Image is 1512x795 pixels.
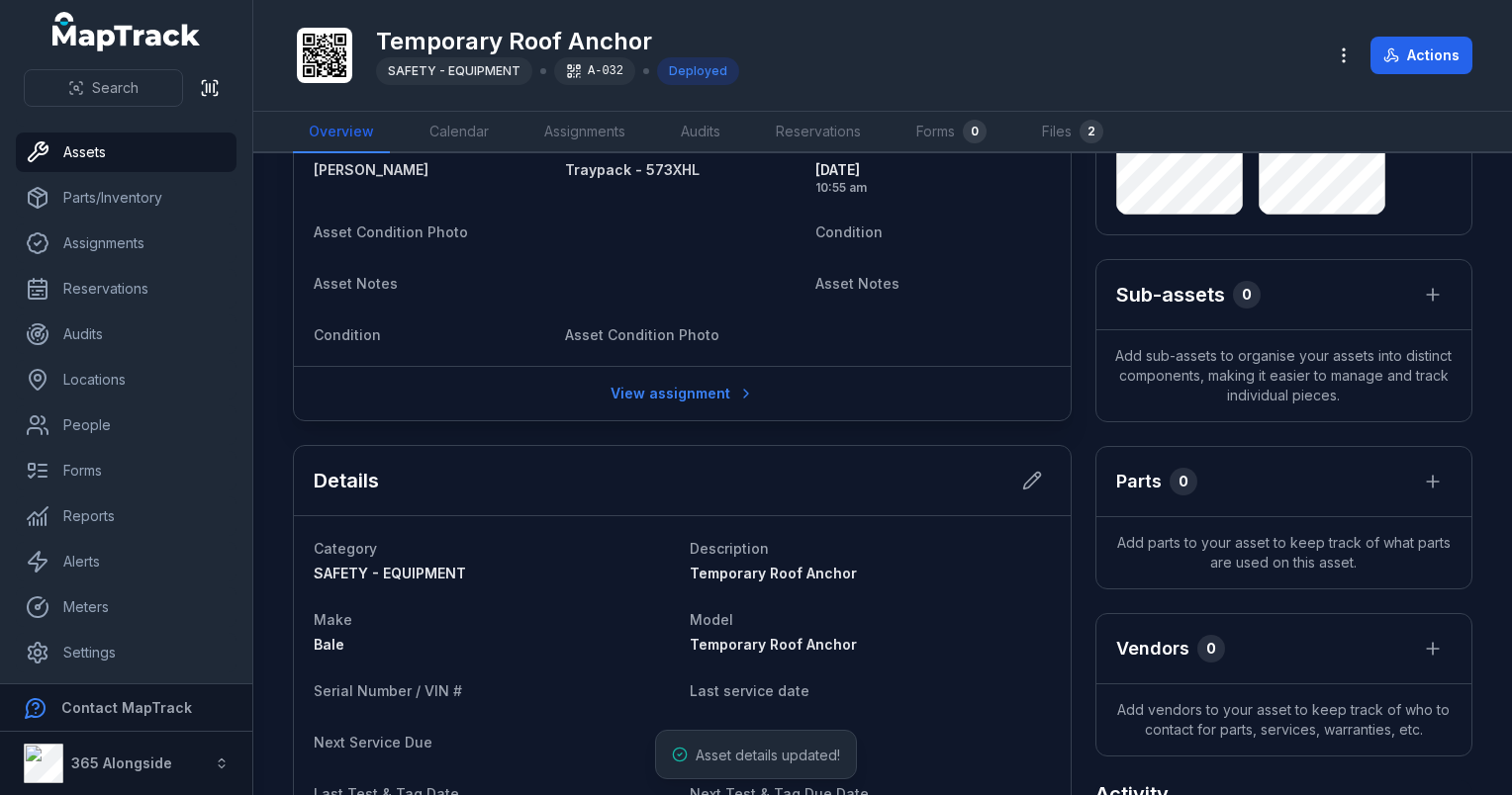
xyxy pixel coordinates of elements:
[1080,120,1103,143] div: 2
[16,269,236,309] a: Reservations
[314,467,379,494] h2: Details
[696,747,840,763] span: Asset details updated!
[598,375,767,412] a: View assignment
[690,565,857,581] span: Temporary Roof Anchor
[815,223,883,240] span: Condition
[1233,281,1261,309] div: 0
[414,112,505,153] a: Calendar
[657,57,739,85] div: Deployed
[16,542,236,581] a: Alerts
[1026,112,1119,153] a: Files2
[376,26,739,57] h1: Temporary Roof Anchor
[314,734,432,751] span: Next Service Due
[16,178,236,218] a: Parts/Inventory
[314,682,462,699] span: Serial Number / VIN #
[314,326,381,343] span: Condition
[24,69,183,107] button: Search
[314,223,468,240] span: Asset Condition Photo
[815,275,899,292] span: Asset Notes
[1096,684,1471,755] span: Add vendors to your asset to keep track of who to contact for parts, services, warranties, etc.
[690,636,857,653] span: Temporary Roof Anchor
[314,611,352,628] span: Make
[690,611,733,628] span: Model
[293,112,390,153] a: Overview
[565,160,801,180] a: Traypack - 573XHL
[92,78,139,98] span: Search
[963,120,987,143] div: 0
[1170,468,1197,495] div: 0
[690,540,769,557] span: Description
[1096,330,1471,421] span: Add sub-assets to organise your assets into distinct components, making it easier to manage and t...
[815,160,1051,196] time: 07/10/2025, 10:55:20 am
[314,565,466,581] span: SAFETY - EQUIPMENT
[565,326,719,343] span: Asset Condition Photo
[528,112,641,153] a: Assignments
[565,161,700,178] span: Traypack - 573XHL
[16,496,236,536] a: Reports
[1197,635,1225,662] div: 0
[1116,281,1225,309] h2: Sub-assets
[554,57,635,85] div: A-032
[16,633,236,672] a: Settings
[16,132,236,172] a: Assets
[16,587,236,627] a: Meters
[665,112,736,153] a: Audits
[16,360,236,399] a: Locations
[760,112,877,153] a: Reservations
[388,63,520,78] span: SAFETY - EQUIPMENT
[314,160,549,180] a: [PERSON_NAME]
[815,180,1051,196] span: 10:55 am
[52,12,201,51] a: MapTrack
[314,636,344,653] span: Bale
[16,451,236,490] a: Forms
[16,223,236,263] a: Assignments
[71,754,172,771] strong: 365 Alongside
[690,682,809,699] span: Last service date
[815,160,1051,180] span: [DATE]
[314,275,398,292] span: Asset Notes
[1116,635,1189,662] h3: Vendors
[900,112,1002,153] a: Forms0
[1370,37,1472,74] button: Actions
[1116,468,1162,495] h3: Parts
[314,540,377,557] span: Category
[1096,517,1471,588] span: Add parts to your asset to keep track of what parts are used on this asset.
[16,314,236,354] a: Audits
[61,699,192,716] strong: Contact MapTrack
[16,405,236,445] a: People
